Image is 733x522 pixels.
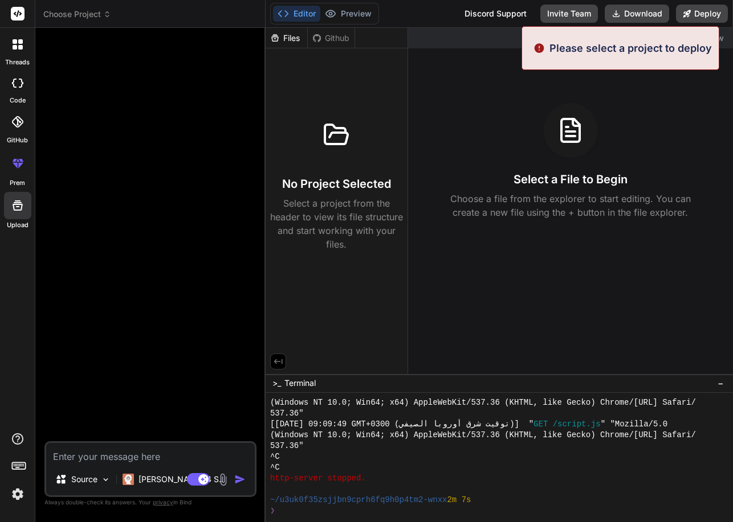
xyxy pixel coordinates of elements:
span: 2m 7s [447,495,471,505]
span: ^C [270,451,280,462]
p: Always double-check its answers. Your in Bind [44,497,256,508]
span: http-server stopped. [270,473,366,484]
button: Deploy [676,5,728,23]
p: Select a project from the header to view its file structure and start working with your files. [270,196,403,251]
p: Source [71,474,97,485]
span: 537.36" [270,408,304,419]
span: ❯ [270,505,276,516]
button: Preview [320,6,376,22]
span: ^C [270,462,280,473]
button: Editor [273,6,320,22]
label: GitHub [7,135,28,145]
span: 537.36" [270,441,304,451]
span: Terminal [284,377,316,389]
img: settings [8,484,27,504]
span: (Windows NT 10.0; Win64; x64) AppleWebKit/537.36 (KHTML, like Gecko) Chrome/[URL] Safari/ [270,397,696,408]
p: Choose a file from the explorer to start editing. You can create a new file using the + button in... [443,192,698,219]
span: − [718,377,724,389]
span: [[DATE] 09:09:49 GMT+0300 (توقيت شرق أوروبا الصيفي)] " [270,419,534,430]
label: threads [5,57,30,67]
span: GET [534,419,548,430]
p: Please select a project to deploy [549,40,712,56]
button: Invite Team [540,5,598,23]
div: Files [266,32,307,44]
button: − [715,374,726,392]
img: icon [234,474,246,485]
h3: Select a File to Begin [514,171,628,187]
span: /script.js [553,419,601,430]
h3: No Project Selected [282,176,391,192]
div: Discord Support [458,5,534,23]
button: Download [605,5,669,23]
label: code [10,96,26,105]
label: prem [10,178,25,188]
span: (Windows NT 10.0; Win64; x64) AppleWebKit/537.36 (KHTML, like Gecko) Chrome/[URL] Safari/ [270,430,696,441]
span: privacy [153,499,173,505]
img: Claude 4 Sonnet [123,474,134,485]
div: Github [308,32,355,44]
span: Choose Project [43,9,111,20]
span: >_ [272,377,281,389]
span: ~/u3uk0f35zsjjbn9cprh6fq9h0p4tm2-wnxx [270,495,447,505]
span: " "Mozilla/5.0 [601,419,668,430]
label: Upload [7,220,28,230]
img: attachment [217,473,230,486]
img: alert [534,40,545,56]
p: [PERSON_NAME] 4 S.. [139,474,223,485]
img: Pick Models [101,475,111,484]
